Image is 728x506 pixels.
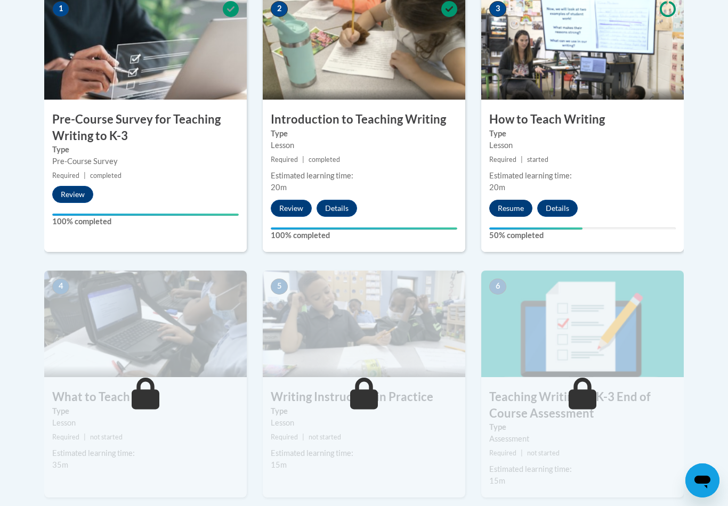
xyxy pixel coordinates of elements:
div: Your progress [489,227,583,230]
img: Course Image [44,271,247,377]
div: Your progress [271,227,457,230]
div: Estimated learning time: [271,170,457,182]
div: Estimated learning time: [52,447,239,459]
div: Your progress [52,214,239,216]
span: | [521,449,523,457]
h3: Pre-Course Survey for Teaching Writing to K-3 [44,111,247,144]
span: started [527,156,548,164]
span: 15m [489,476,505,485]
label: 100% completed [52,216,239,227]
label: 100% completed [271,230,457,241]
h3: What to Teach [44,389,247,405]
span: Required [489,156,516,164]
div: Estimated learning time: [489,463,676,475]
span: | [521,156,523,164]
span: not started [309,433,341,441]
span: not started [527,449,560,457]
div: Lesson [489,140,676,151]
span: 1 [52,1,69,17]
span: 35m [52,460,68,469]
label: Type [271,405,457,417]
label: Type [489,128,676,140]
button: Details [537,200,578,217]
span: | [302,156,304,164]
span: completed [90,172,122,179]
iframe: Button to launch messaging window [685,463,719,497]
span: Required [271,433,298,441]
img: Course Image [481,271,684,377]
span: not started [90,433,123,441]
span: | [302,433,304,441]
span: 20m [489,183,505,192]
div: Assessment [489,433,676,445]
span: | [84,172,86,179]
span: 2 [271,1,288,17]
div: Estimated learning time: [489,170,676,182]
img: Course Image [263,271,465,377]
div: Pre-Course Survey [52,156,239,167]
div: Estimated learning time: [271,447,457,459]
button: Resume [489,200,532,217]
div: Lesson [52,417,239,429]
button: Review [271,200,312,217]
label: 50% completed [489,230,676,241]
span: 15m [271,460,287,469]
h3: How to Teach Writing [481,111,684,128]
label: Type [489,421,676,433]
span: | [84,433,86,441]
h3: Introduction to Teaching Writing [263,111,465,128]
div: Lesson [271,417,457,429]
span: 4 [52,279,69,295]
label: Type [271,128,457,140]
span: Required [489,449,516,457]
button: Details [317,200,357,217]
h3: Teaching Writing to K-3 End of Course Assessment [481,389,684,422]
h3: Writing Instruction in Practice [263,389,465,405]
span: 5 [271,279,288,295]
button: Review [52,186,93,203]
span: Required [271,156,298,164]
span: 3 [489,1,506,17]
span: 20m [271,183,287,192]
label: Type [52,144,239,156]
span: Required [52,172,79,179]
span: 6 [489,279,506,295]
div: Lesson [271,140,457,151]
label: Type [52,405,239,417]
span: Required [52,433,79,441]
span: completed [309,156,340,164]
